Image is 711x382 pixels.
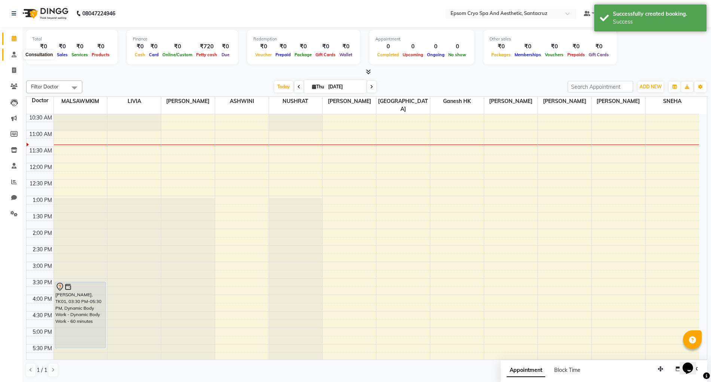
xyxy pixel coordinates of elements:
[70,52,90,57] span: Services
[31,328,54,336] div: 5:00 PM
[55,282,106,348] div: [PERSON_NAME], TK01, 03:30 PM-05:30 PM, Dynamic Body Work - Dynamic Body Work - 60 minutes
[587,42,611,51] div: ₹0
[133,42,147,51] div: ₹0
[31,229,54,237] div: 2:00 PM
[32,36,112,42] div: Total
[543,52,565,57] span: Vouchers
[70,42,90,51] div: ₹0
[401,52,425,57] span: Upcoming
[194,52,219,57] span: Petty cash
[565,42,587,51] div: ₹0
[161,52,194,57] span: Online/Custom
[161,42,194,51] div: ₹0
[338,52,354,57] span: Wallet
[638,82,663,92] button: ADD NEW
[293,52,314,57] span: Package
[90,42,112,51] div: ₹0
[31,246,54,254] div: 2:30 PM
[28,114,54,122] div: 10:30 AM
[375,42,401,51] div: 0
[253,52,274,57] span: Voucher
[375,36,468,42] div: Appointment
[646,97,699,106] span: SNEHA
[219,42,232,51] div: ₹0
[133,36,232,42] div: Finance
[161,97,215,106] span: [PERSON_NAME]
[484,97,538,106] span: [PERSON_NAME]
[613,10,701,18] div: Successfully created booking.
[31,196,54,204] div: 1:00 PM
[376,97,430,114] span: [GEOGRAPHIC_DATA]
[24,51,55,60] div: Consultation
[107,97,161,106] span: LIVIA
[425,42,446,51] div: 0
[538,97,591,106] span: [PERSON_NAME]
[147,42,161,51] div: ₹0
[326,81,363,93] input: 2025-09-04
[82,3,115,24] b: 08047224946
[147,52,161,57] span: Card
[31,213,54,221] div: 1:30 PM
[592,97,645,106] span: [PERSON_NAME]
[489,52,513,57] span: Packages
[507,364,545,377] span: Appointment
[37,366,47,374] span: 1 / 1
[28,163,54,171] div: 12:00 PM
[54,97,107,106] span: MALSAWMKIM
[314,52,338,57] span: Gift Cards
[430,97,484,106] span: Ganesh HK
[446,52,468,57] span: No show
[293,42,314,51] div: ₹0
[640,84,662,90] span: ADD NEW
[32,42,55,51] div: ₹0
[554,367,580,373] span: Block Time
[323,97,376,106] span: [PERSON_NAME]
[680,352,704,375] iframe: chat widget
[274,52,293,57] span: Prepaid
[489,42,513,51] div: ₹0
[274,81,293,93] span: Today
[310,84,326,90] span: Thu
[31,312,54,319] div: 4:30 PM
[253,42,274,51] div: ₹0
[425,52,446,57] span: Ongoing
[446,42,468,51] div: 0
[269,97,323,106] span: NUSHRAT
[31,295,54,303] div: 4:00 PM
[543,42,565,51] div: ₹0
[338,42,354,51] div: ₹0
[215,97,269,106] span: ASHWINI
[31,262,54,270] div: 3:00 PM
[489,36,611,42] div: Other sales
[613,18,701,26] div: Success
[220,52,231,57] span: Due
[568,81,633,93] input: Search Appointment
[27,97,54,104] div: Doctor
[133,52,147,57] span: Cash
[19,3,70,24] img: logo
[401,42,425,51] div: 0
[253,36,354,42] div: Redemption
[31,345,54,352] div: 5:30 PM
[194,42,219,51] div: ₹720
[565,52,587,57] span: Prepaids
[28,180,54,188] div: 12:30 PM
[31,279,54,286] div: 3:30 PM
[31,84,58,90] span: Filter Doctor
[513,52,543,57] span: Memberships
[28,130,54,138] div: 11:00 AM
[55,52,70,57] span: Sales
[28,147,54,155] div: 11:30 AM
[587,52,611,57] span: Gift Cards
[274,42,293,51] div: ₹0
[375,52,401,57] span: Completed
[90,52,112,57] span: Products
[55,42,70,51] div: ₹0
[513,42,543,51] div: ₹0
[314,42,338,51] div: ₹0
